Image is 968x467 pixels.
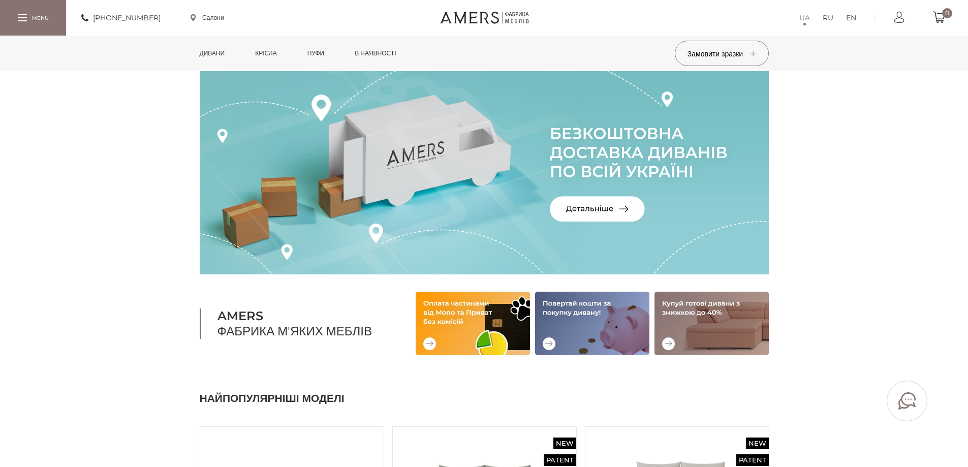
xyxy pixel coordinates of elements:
[81,12,161,24] a: [PHONE_NUMBER]
[675,41,769,66] button: Замовити зразки
[300,36,332,71] a: Пуфи
[799,12,810,24] a: UA
[553,438,576,449] span: New
[823,12,833,24] a: RU
[688,49,756,58] span: Замовити зразки
[191,13,224,22] a: Салони
[416,292,530,355] img: Оплата частинами від Mono та Приват без комісій
[846,12,856,24] a: EN
[535,292,649,355] img: Повертай кошти за покупку дивану
[217,308,390,324] b: AMERS
[544,454,576,466] span: Patent
[736,454,769,466] span: Patent
[192,36,233,71] a: Дивани
[347,36,403,71] a: в наявності
[200,308,390,339] h1: Фабрика м'яких меблів
[654,292,769,355] img: Купуй готові дивани зі знижкою до 40%
[746,438,769,449] span: New
[200,391,769,406] h2: Найпопулярніші моделі
[247,36,284,71] a: Крісла
[942,8,952,18] span: 0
